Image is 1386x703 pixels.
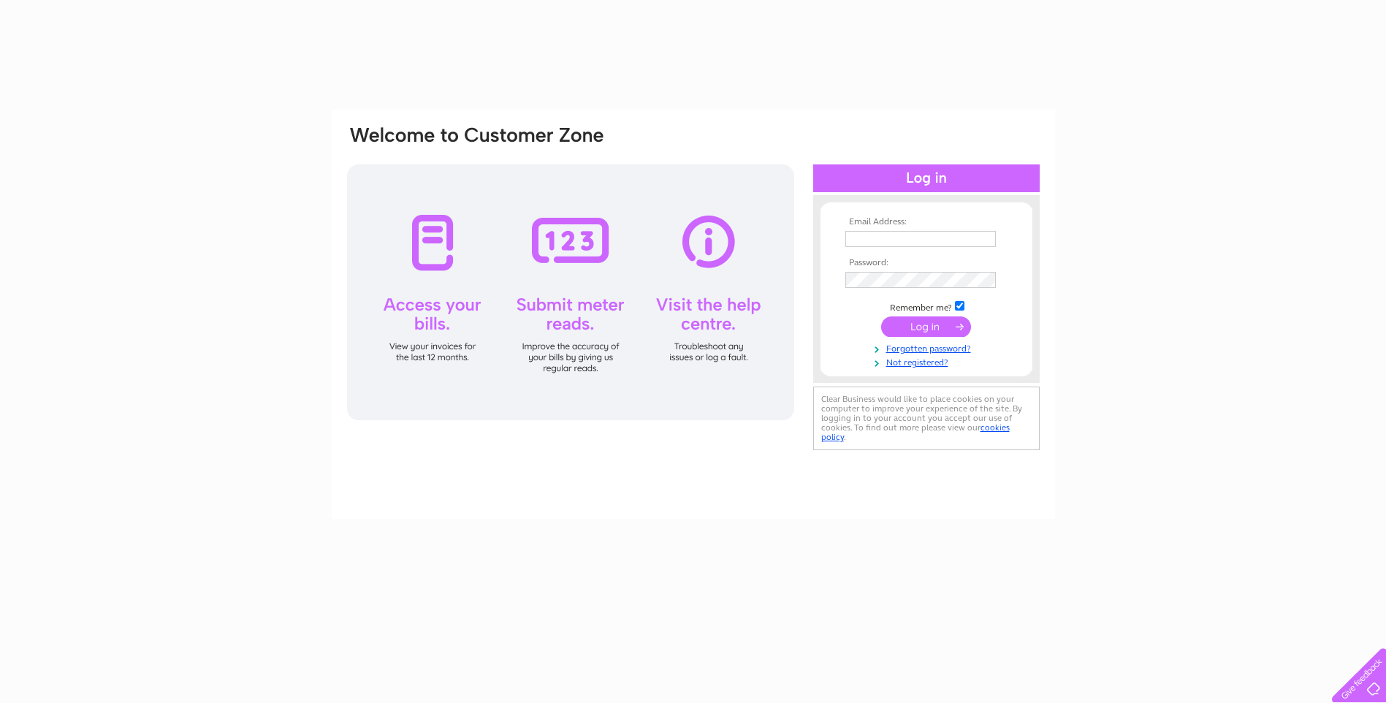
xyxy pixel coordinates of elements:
[845,354,1011,368] a: Not registered?
[845,341,1011,354] a: Forgotten password?
[842,258,1011,268] th: Password:
[813,387,1040,450] div: Clear Business would like to place cookies on your computer to improve your experience of the sit...
[842,299,1011,313] td: Remember me?
[821,422,1010,442] a: cookies policy
[881,316,971,337] input: Submit
[842,217,1011,227] th: Email Address:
